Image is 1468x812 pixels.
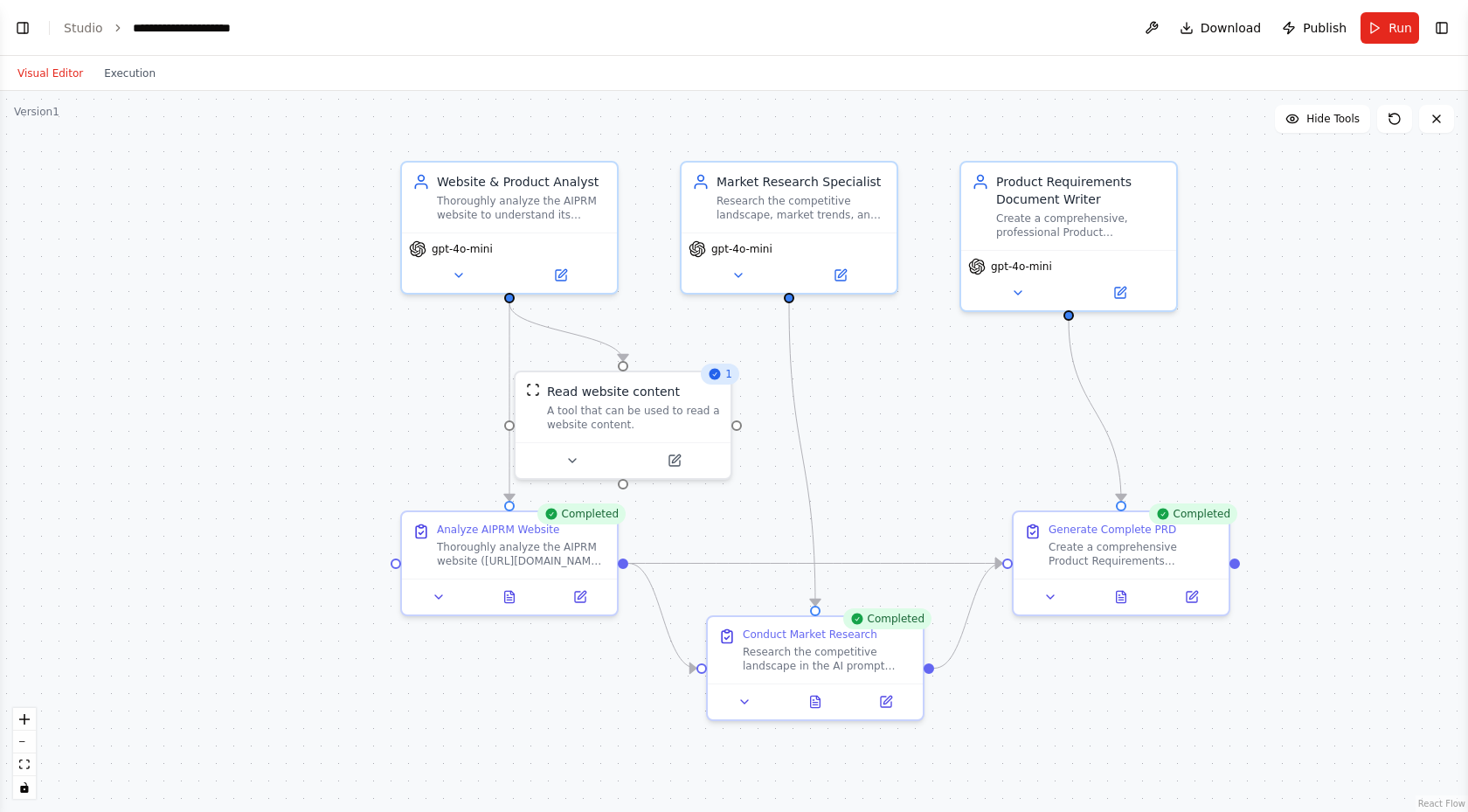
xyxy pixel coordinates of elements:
[400,510,619,616] div: CompletedAnalyze AIPRM WebsiteThoroughly analyze the AIPRM website ([URL][DOMAIN_NAME]) to unders...
[526,383,540,397] img: ScrapeWebsiteTool
[14,105,59,119] div: Version 1
[743,645,912,673] div: Research the competitive landscape in the AI prompt management and ChatGPT tools market. Identify...
[432,242,493,256] span: gpt-4o-mini
[10,16,35,40] button: Show left sidebar
[1303,19,1347,37] span: Publish
[1388,19,1412,37] span: Run
[514,371,732,480] div: 1ScrapeWebsiteToolRead website contentA tool that can be used to read a website content.
[437,523,559,537] div: Analyze AIPRM Website
[1084,586,1159,607] button: View output
[64,19,272,37] nav: breadcrumb
[64,21,103,35] a: Studio
[1161,586,1222,607] button: Open in side panel
[437,173,606,191] div: Website & Product Analyst
[625,450,724,471] button: Open in side panel
[13,708,36,799] div: React Flow controls
[1201,19,1262,37] span: Download
[706,615,924,721] div: CompletedConduct Market ResearchResearch the competitive landscape in the AI prompt management an...
[791,265,890,286] button: Open in side panel
[1049,523,1176,537] div: Generate Complete PRD
[996,173,1166,208] div: Product Requirements Document Writer
[1070,282,1169,303] button: Open in side panel
[473,586,547,607] button: View output
[934,555,1002,677] g: Edge from b090ec44-e9dc-415d-9da9-48ecd7126dd0 to cc0e8149-1061-4548-b277-2c9d82541bf3
[437,194,606,222] div: Thoroughly analyze the AIPRM website to understand its product offering, features, target audienc...
[537,503,626,524] div: Completed
[996,212,1166,239] div: Create a comprehensive, professional Product Requirements Document that clearly defines the produ...
[1361,12,1419,44] button: Run
[1149,503,1237,524] div: Completed
[7,63,93,84] button: Visual Editor
[1049,540,1218,568] div: Create a comprehensive Product Requirements Document based on the AIPRM website analysis and mark...
[13,753,36,776] button: fit view
[1430,16,1454,40] button: Show right sidebar
[400,161,619,295] div: Website & Product AnalystThoroughly analyze the AIPRM website to understand its product offering,...
[93,63,166,84] button: Execution
[550,586,610,607] button: Open in side panel
[547,404,720,432] div: A tool that can be used to read a website content.
[437,540,606,568] div: Thoroughly analyze the AIPRM website ([URL][DOMAIN_NAME]) to understand their product offering. E...
[717,173,886,191] div: Market Research Specialist
[501,303,518,501] g: Edge from d17d6be7-ef01-4978-9a1b-264899c6c6ab to fde72471-5efa-4e10-b08d-af16bad7902a
[1012,510,1230,616] div: CompletedGenerate Complete PRDCreate a comprehensive Product Requirements Document based on the A...
[991,260,1052,274] span: gpt-4o-mini
[780,303,824,606] g: Edge from e8165daf-d86c-44bc-a993-5d4e6b3bfdca to b090ec44-e9dc-415d-9da9-48ecd7126dd0
[628,555,1002,573] g: Edge from fde72471-5efa-4e10-b08d-af16bad7902a to cc0e8149-1061-4548-b277-2c9d82541bf3
[501,303,632,361] g: Edge from d17d6be7-ef01-4978-9a1b-264899c6c6ab to 710d5b19-0640-4d9f-bfef-514c5e28d4e3
[547,383,680,400] div: Read website content
[711,242,772,256] span: gpt-4o-mini
[725,367,732,381] span: 1
[1306,112,1360,126] span: Hide Tools
[855,691,916,712] button: Open in side panel
[1275,105,1370,133] button: Hide Tools
[779,691,853,712] button: View output
[959,161,1178,312] div: Product Requirements Document WriterCreate a comprehensive, professional Product Requirements Doc...
[628,555,696,677] g: Edge from fde72471-5efa-4e10-b08d-af16bad7902a to b090ec44-e9dc-415d-9da9-48ecd7126dd0
[1418,799,1465,809] a: React Flow attribution
[1060,321,1130,501] g: Edge from fa37523e-53d1-4453-918e-420e48699e8d to cc0e8149-1061-4548-b277-2c9d82541bf3
[843,608,931,629] div: Completed
[1275,12,1354,44] button: Publish
[680,161,898,295] div: Market Research SpecialistResearch the competitive landscape, market trends, and user needs in th...
[717,194,886,222] div: Research the competitive landscape, market trends, and user needs in the AI prompt management and...
[743,628,877,642] div: Conduct Market Research
[13,776,36,799] button: toggle interactivity
[511,265,610,286] button: Open in side panel
[13,731,36,753] button: zoom out
[1173,12,1269,44] button: Download
[13,708,36,731] button: zoom in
